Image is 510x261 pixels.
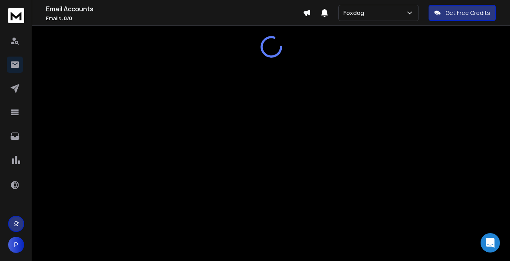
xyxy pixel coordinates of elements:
button: P [8,237,24,253]
span: 0 / 0 [64,15,72,22]
img: logo [8,8,24,23]
div: Open Intercom Messenger [481,233,500,253]
button: Get Free Credits [429,5,496,21]
p: Get Free Credits [445,9,490,17]
p: Emails : [46,15,303,22]
h1: Email Accounts [46,4,303,14]
p: Foxdog [343,9,367,17]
